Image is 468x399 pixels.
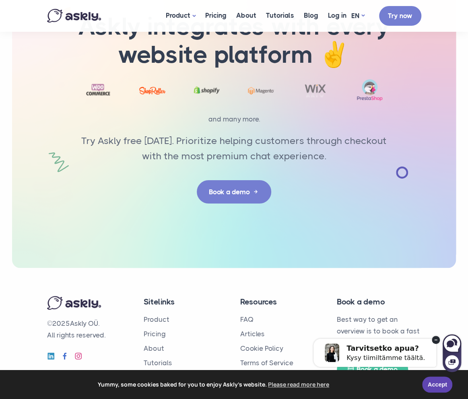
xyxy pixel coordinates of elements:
img: Shopify [194,83,220,97]
a: Product [144,315,169,323]
img: Askly logo [47,296,101,310]
img: Wix [302,83,328,98]
a: Terms of Service [240,359,293,367]
img: prestashop [357,79,383,101]
img: ShopRoller [139,87,165,94]
h4: Book a demo [337,296,421,308]
iframe: Askly chat [297,324,462,373]
p: Try Askly free [DATE]. Prioritize helping customers through checkout with the most premium chat e... [75,133,393,164]
img: Magento [248,87,274,95]
a: Try now [379,6,421,26]
a: learn more about cookies [267,378,330,391]
span: 2025 [52,319,70,327]
a: Cookie Policy [240,344,283,352]
p: Best way to get an overview is to book a fast meeting with us [337,314,421,349]
a: Accept [422,376,452,393]
img: Askly [47,9,101,23]
a: EN [351,10,365,22]
p: © Askly OÜ. All rights reserved. [47,318,132,341]
img: Woocommerce [85,82,111,98]
a: About [144,344,164,352]
span: Yummy, some cookies baked for you to enjoy Askly's website. [12,378,416,391]
a: Pricing [144,330,166,338]
a: Articles [240,330,265,338]
h1: Askly integrates with every website platform ✌️ [75,12,393,69]
h4: Sitelinks [144,296,228,308]
h4: Resources [240,296,325,308]
a: Tutorials [144,359,172,367]
a: FAQ [240,315,254,323]
a: Book a demo [197,180,271,204]
p: and many more. [79,113,389,125]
